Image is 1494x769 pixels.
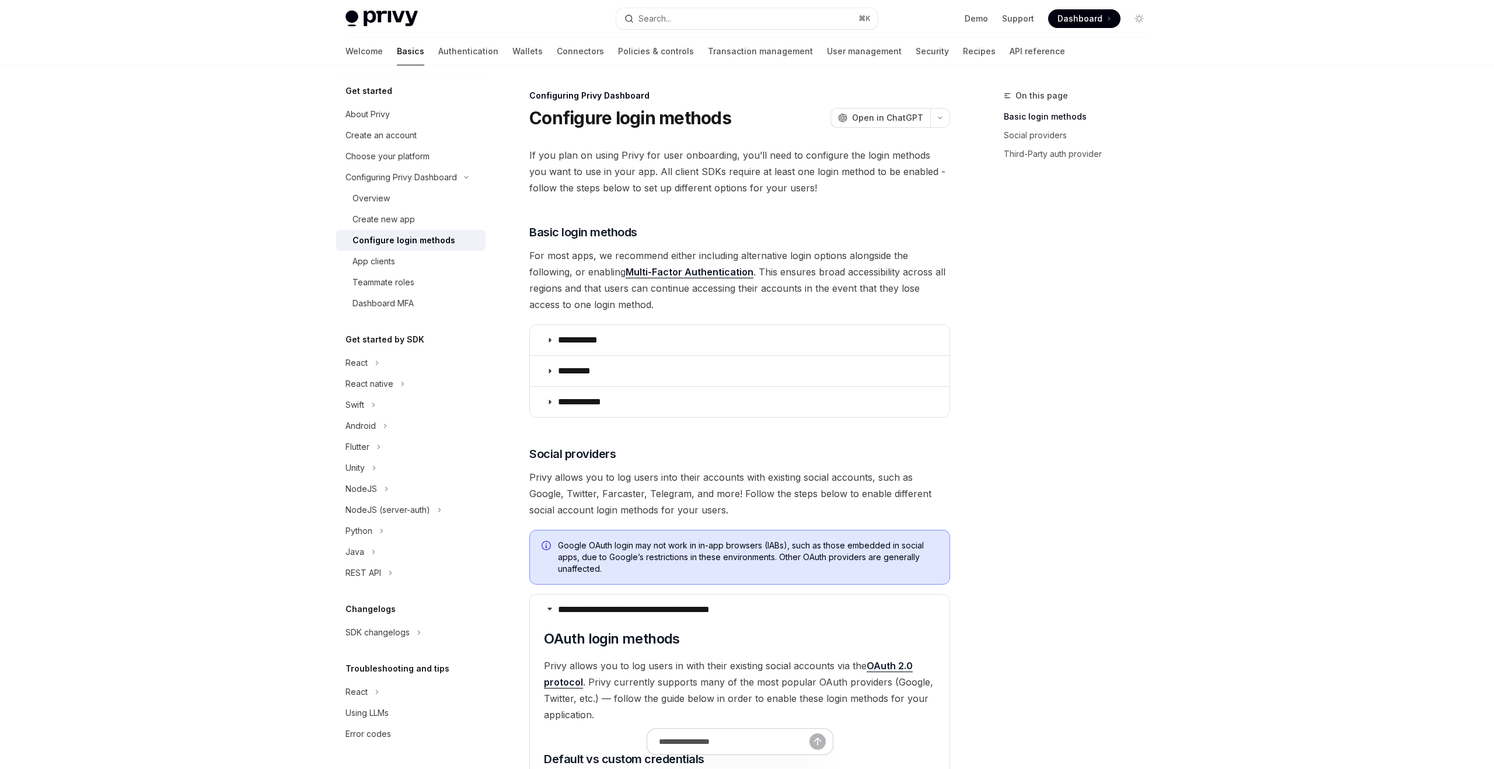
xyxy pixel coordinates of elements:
[345,662,449,676] h5: Troubleshooting and tips
[529,446,616,462] span: Social providers
[345,524,372,538] div: Python
[1015,89,1068,103] span: On this page
[1010,37,1065,65] a: API reference
[638,12,671,26] div: Search...
[1002,13,1034,25] a: Support
[345,37,383,65] a: Welcome
[345,398,364,412] div: Swift
[352,296,414,310] div: Dashboard MFA
[336,188,486,209] a: Overview
[336,723,486,744] a: Error codes
[1048,9,1120,28] a: Dashboard
[345,419,376,433] div: Android
[616,8,878,29] button: Search...⌘K
[1004,107,1158,126] a: Basic login methods
[336,293,486,314] a: Dashboard MFA
[708,37,813,65] a: Transaction management
[529,247,950,313] span: For most apps, we recommend either including alternative login options alongside the following, o...
[345,333,424,347] h5: Get started by SDK
[345,356,368,370] div: React
[965,13,988,25] a: Demo
[345,566,381,580] div: REST API
[558,540,938,575] span: Google OAuth login may not work in in-app browsers (IABs), such as those embedded in social apps,...
[858,14,871,23] span: ⌘ K
[345,149,430,163] div: Choose your platform
[542,541,553,553] svg: Info
[529,147,950,196] span: If you plan on using Privy for user onboarding, you’ll need to configure the login methods you wa...
[336,209,486,230] a: Create new app
[827,37,902,65] a: User management
[336,104,486,125] a: About Privy
[830,108,930,128] button: Open in ChatGPT
[352,275,414,289] div: Teammate roles
[345,545,364,559] div: Java
[626,266,753,278] a: Multi-Factor Authentication
[352,254,395,268] div: App clients
[397,37,424,65] a: Basics
[809,733,826,750] button: Send message
[618,37,694,65] a: Policies & controls
[345,170,457,184] div: Configuring Privy Dashboard
[438,37,498,65] a: Authentication
[345,602,396,616] h5: Changelogs
[345,706,389,720] div: Using LLMs
[345,440,369,454] div: Flutter
[336,230,486,251] a: Configure login methods
[916,37,949,65] a: Security
[1130,9,1149,28] button: Toggle dark mode
[529,90,950,102] div: Configuring Privy Dashboard
[336,251,486,272] a: App clients
[345,84,392,98] h5: Get started
[1057,13,1102,25] span: Dashboard
[352,191,390,205] div: Overview
[336,125,486,146] a: Create an account
[345,11,418,27] img: light logo
[345,128,417,142] div: Create an account
[345,377,393,391] div: React native
[336,702,486,723] a: Using LLMs
[1004,145,1158,163] a: Third-Party auth provider
[852,112,923,124] span: Open in ChatGPT
[544,630,680,648] span: OAuth login methods
[345,503,430,517] div: NodeJS (server-auth)
[352,233,455,247] div: Configure login methods
[1004,126,1158,145] a: Social providers
[336,272,486,293] a: Teammate roles
[336,146,486,167] a: Choose your platform
[963,37,996,65] a: Recipes
[345,482,377,496] div: NodeJS
[557,37,604,65] a: Connectors
[345,685,368,699] div: React
[345,625,410,639] div: SDK changelogs
[512,37,543,65] a: Wallets
[544,658,936,723] span: Privy allows you to log users in with their existing social accounts via the . Privy currently su...
[345,461,365,475] div: Unity
[529,469,950,518] span: Privy allows you to log users into their accounts with existing social accounts, such as Google, ...
[352,212,415,226] div: Create new app
[529,107,731,128] h1: Configure login methods
[529,224,637,240] span: Basic login methods
[345,107,390,121] div: About Privy
[345,727,391,741] div: Error codes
